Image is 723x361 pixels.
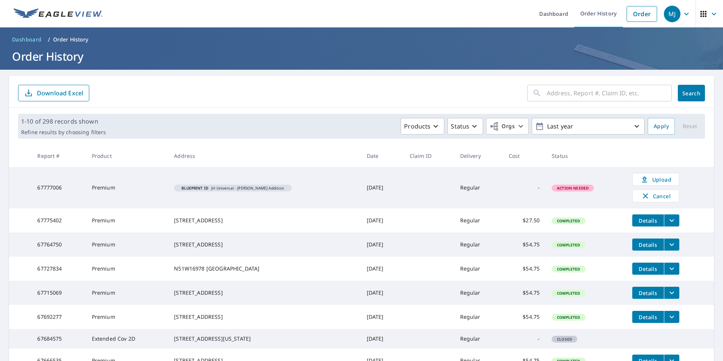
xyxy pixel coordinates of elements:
button: Apply [648,118,675,135]
p: Refine results by choosing filters [21,129,106,136]
button: detailsBtn-67775402 [632,214,664,226]
button: Cancel [632,190,679,202]
button: filesDropdownBtn-67764750 [664,239,679,251]
td: 67727834 [31,257,85,281]
td: Regular [454,305,503,329]
td: $27.50 [503,208,546,233]
span: Completed [552,266,584,272]
td: Regular [454,257,503,281]
td: Regular [454,233,503,257]
p: Last year [544,120,632,133]
div: MJ [664,6,680,22]
li: / [48,35,50,44]
td: $54.75 [503,233,546,257]
td: [DATE] [361,281,404,305]
button: detailsBtn-67764750 [632,239,664,251]
span: Completed [552,291,584,296]
td: Regular [454,167,503,208]
p: Products [404,122,430,131]
td: 67692277 [31,305,85,329]
p: 1-10 of 298 records shown [21,117,106,126]
span: Search [684,90,699,97]
a: Upload [632,173,679,186]
th: Claim ID [404,145,454,167]
button: detailsBtn-67715069 [632,287,664,299]
img: EV Logo [14,8,102,20]
div: [STREET_ADDRESS] [174,313,354,321]
td: Extended Cov 2D [86,329,168,349]
button: Download Excel [18,85,89,101]
span: Details [637,289,659,297]
td: [DATE] [361,233,404,257]
button: filesDropdownBtn-67775402 [664,214,679,226]
h1: Order History [9,49,714,64]
button: filesDropdownBtn-67715069 [664,287,679,299]
span: Action Needed [552,185,593,191]
span: Completed [552,218,584,223]
th: Address [168,145,360,167]
td: [DATE] [361,329,404,349]
button: filesDropdownBtn-67692277 [664,311,679,323]
span: Cancel [640,191,671,200]
button: Status [447,118,483,135]
td: Regular [454,329,503,349]
p: Order History [53,36,88,43]
th: Report # [31,145,85,167]
span: Details [637,265,659,272]
em: Blueprint ID [182,186,208,190]
input: Address, Report #, Claim ID, etc. [547,83,672,104]
td: 67764750 [31,233,85,257]
td: [DATE] [361,305,404,329]
button: detailsBtn-67727834 [632,263,664,275]
td: - [503,329,546,349]
button: Products [401,118,444,135]
span: Details [637,314,659,321]
a: Dashboard [9,34,45,46]
div: [STREET_ADDRESS][US_STATE] [174,335,354,343]
button: Orgs [486,118,529,135]
span: JH Universal - [PERSON_NAME] Addition [177,186,288,190]
td: 67684575 [31,329,85,349]
div: N51W16978 [GEOGRAPHIC_DATA] [174,265,354,272]
td: [DATE] [361,257,404,281]
th: Cost [503,145,546,167]
p: Status [451,122,469,131]
p: Download Excel [37,89,83,97]
td: - [503,167,546,208]
td: $54.75 [503,257,546,281]
button: Search [678,85,705,101]
td: $54.75 [503,305,546,329]
td: $54.75 [503,281,546,305]
span: Dashboard [12,36,42,43]
div: [STREET_ADDRESS] [174,289,354,297]
span: Completed [552,242,584,248]
span: Orgs [490,122,515,131]
button: filesDropdownBtn-67727834 [664,263,679,275]
td: Premium [86,257,168,281]
td: Regular [454,208,503,233]
span: Upload [637,175,674,184]
td: Premium [86,208,168,233]
td: [DATE] [361,208,404,233]
td: Premium [86,233,168,257]
td: 67777006 [31,167,85,208]
span: Details [637,217,659,224]
th: Delivery [454,145,503,167]
th: Date [361,145,404,167]
span: Completed [552,315,584,320]
button: detailsBtn-67692277 [632,311,664,323]
span: Apply [654,122,669,131]
nav: breadcrumb [9,34,714,46]
div: [STREET_ADDRESS] [174,241,354,248]
span: Closed [552,337,577,342]
td: Premium [86,167,168,208]
td: Premium [86,305,168,329]
td: 67715069 [31,281,85,305]
a: Order [627,6,657,22]
th: Product [86,145,168,167]
td: Regular [454,281,503,305]
td: 67775402 [31,208,85,233]
button: Last year [532,118,645,135]
td: [DATE] [361,167,404,208]
span: Details [637,241,659,248]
